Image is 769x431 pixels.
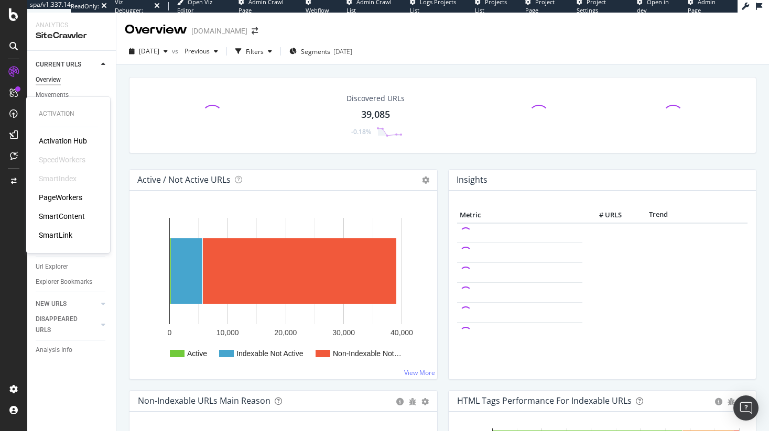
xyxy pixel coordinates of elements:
[36,261,68,272] div: Url Explorer
[301,47,330,56] span: Segments
[36,30,107,42] div: SiteCrawler
[333,47,352,56] div: [DATE]
[36,345,109,356] a: Analysis Info
[236,349,304,358] text: Indexable Not Active
[39,154,85,165] div: SpeedWorkers
[125,21,187,39] div: Overview
[139,47,159,56] span: 2025 Aug. 31st
[715,398,722,405] div: circle-info
[36,74,61,85] div: Overview
[138,207,429,371] svg: A chart.
[39,173,77,184] div: SmartIndex
[252,27,258,35] div: arrow-right-arrow-left
[137,173,231,187] h4: Active / Not Active URLs
[180,43,222,60] button: Previous
[168,328,172,337] text: 0
[187,349,207,358] text: Active
[39,109,98,118] div: Activation
[457,395,632,406] div: HTML Tags Performance for Indexable URLs
[191,26,247,36] div: [DOMAIN_NAME]
[36,59,98,70] a: CURRENT URLS
[333,349,402,358] text: Non-Indexable Not…
[582,207,624,223] th: # URLS
[36,277,109,288] a: Explorer Bookmarks
[351,127,371,136] div: -0.18%
[36,261,109,272] a: Url Explorer
[36,299,98,310] a: NEW URLS
[36,345,72,356] div: Analysis Info
[39,211,85,222] a: SmartContent
[396,398,404,405] div: circle-info
[180,47,210,56] span: Previous
[624,207,692,223] th: Trend
[172,47,180,56] span: vs
[36,59,81,70] div: CURRENT URLS
[36,21,107,30] div: Analytics
[457,207,582,223] th: Metric
[36,74,109,85] a: Overview
[36,299,67,310] div: NEW URLS
[36,314,98,336] a: DISAPPEARED URLS
[36,314,89,336] div: DISAPPEARED URLS
[346,93,405,104] div: Discovered URLs
[457,173,488,187] h4: Insights
[275,328,297,337] text: 20,000
[71,2,99,10] div: ReadOnly:
[36,90,69,101] div: Movements
[306,6,329,14] span: Webflow
[36,277,92,288] div: Explorer Bookmarks
[285,43,356,60] button: Segments[DATE]
[216,328,239,337] text: 10,000
[39,136,87,146] a: Activation Hub
[246,47,264,56] div: Filters
[125,43,172,60] button: [DATE]
[39,230,72,240] a: SmartLink
[391,328,413,337] text: 40,000
[421,398,429,405] div: gear
[39,192,82,203] a: PageWorkers
[138,395,270,406] div: Non-Indexable URLs Main Reason
[728,398,735,405] div: bug
[332,328,355,337] text: 30,000
[404,368,435,377] a: View More
[361,108,390,121] div: 39,085
[422,176,429,184] i: Options
[231,43,276,60] button: Filters
[733,395,759,421] div: Open Intercom Messenger
[36,90,109,101] a: Movements
[409,398,416,405] div: bug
